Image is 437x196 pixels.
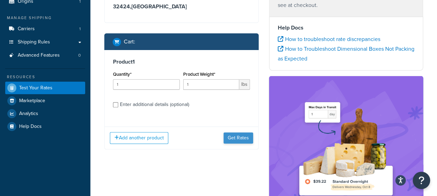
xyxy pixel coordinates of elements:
[19,111,38,117] span: Analytics
[278,24,415,32] h4: Help Docs
[5,15,85,21] div: Manage Shipping
[239,79,250,90] span: lbs
[5,120,85,133] a: Help Docs
[183,72,215,77] label: Product Weight*
[413,172,430,189] button: Open Resource Center
[110,132,168,144] button: Add another product
[113,58,250,65] h3: Product 1
[79,26,81,32] span: 1
[124,39,135,45] h2: Cart :
[183,79,239,90] input: 0.00
[5,74,85,80] div: Resources
[113,79,180,90] input: 0.0
[5,23,85,35] li: Carriers
[19,98,45,104] span: Marketplace
[5,82,85,94] a: Test Your Rates
[224,132,253,144] button: Get Rates
[78,52,81,58] span: 0
[18,26,35,32] span: Carriers
[5,107,85,120] a: Analytics
[19,124,42,130] span: Help Docs
[5,95,85,107] a: Marketplace
[278,45,414,63] a: How to Troubleshoot Dimensional Boxes Not Packing as Expected
[19,85,52,91] span: Test Your Rates
[5,49,85,62] a: Advanced Features0
[120,100,189,109] div: Enter additional details (optional)
[113,3,250,10] h3: 32424 , [GEOGRAPHIC_DATA]
[5,36,85,49] a: Shipping Rules
[113,72,131,77] label: Quantity*
[18,39,50,45] span: Shipping Rules
[113,102,118,107] input: Enter additional details (optional)
[18,52,60,58] span: Advanced Features
[5,23,85,35] a: Carriers1
[278,35,380,43] a: How to troubleshoot rate discrepancies
[5,49,85,62] li: Advanced Features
